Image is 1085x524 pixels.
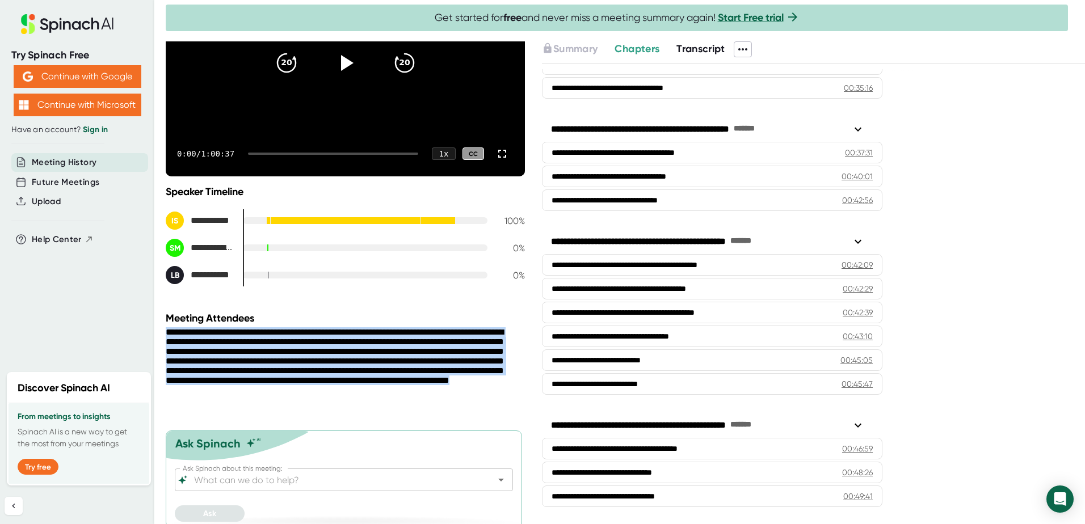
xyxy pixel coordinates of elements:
[32,233,94,246] button: Help Center
[676,41,725,57] button: Transcript
[11,49,143,62] div: Try Spinach Free
[842,378,873,390] div: 00:45:47
[845,147,873,158] div: 00:37:31
[842,443,873,454] div: 00:46:59
[553,43,598,55] span: Summary
[435,11,800,24] span: Get started for and never miss a meeting summary again!
[175,437,241,450] div: Ask Spinach
[23,71,33,82] img: Aehbyd4JwY73AAAAAElFTkSuQmCC
[32,176,99,189] button: Future Meetings
[843,331,873,342] div: 00:43:10
[177,149,234,158] div: 0:00 / 1:00:37
[18,381,110,396] h2: Discover Spinach AI
[843,491,873,502] div: 00:49:41
[503,11,522,24] b: free
[166,239,184,257] div: SM
[1046,485,1074,513] div: Open Intercom Messenger
[842,171,873,182] div: 00:40:01
[542,41,598,57] button: Summary
[843,283,873,294] div: 00:42:29
[166,239,234,257] div: Sacha MacGown
[842,195,873,206] div: 00:42:56
[844,82,873,94] div: 00:35:16
[175,505,245,522] button: Ask
[83,125,108,134] a: Sign in
[166,212,184,230] div: IS
[32,156,96,169] button: Meeting History
[14,65,141,88] button: Continue with Google
[203,509,216,518] span: Ask
[843,307,873,318] div: 00:42:39
[18,412,140,421] h3: From meetings to insights
[840,354,873,366] div: 00:45:05
[676,43,725,55] span: Transcript
[11,125,143,135] div: Have an account?
[432,147,456,160] div: 1 x
[497,215,525,226] div: 100 %
[842,467,873,478] div: 00:48:26
[842,259,873,271] div: 00:42:09
[493,472,509,488] button: Open
[32,233,82,246] span: Help Center
[5,497,23,515] button: Collapse sidebar
[18,459,58,475] button: Try free
[18,426,140,450] p: Spinach AI is a new way to get the most from your meetings
[497,243,525,253] div: 0 %
[32,195,61,208] button: Upload
[166,185,525,198] div: Speaker Timeline
[166,212,234,230] div: Iesha Smith
[542,41,615,57] div: Upgrade to access
[497,270,525,281] div: 0 %
[462,147,484,160] div: CC
[718,11,784,24] a: Start Free trial
[166,266,184,284] div: LB
[615,41,659,57] button: Chapters
[615,43,659,55] span: Chapters
[14,94,141,116] button: Continue with Microsoft
[166,266,234,284] div: Lisa Bryant
[166,312,528,324] div: Meeting Attendees
[192,472,476,488] input: What can we do to help?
